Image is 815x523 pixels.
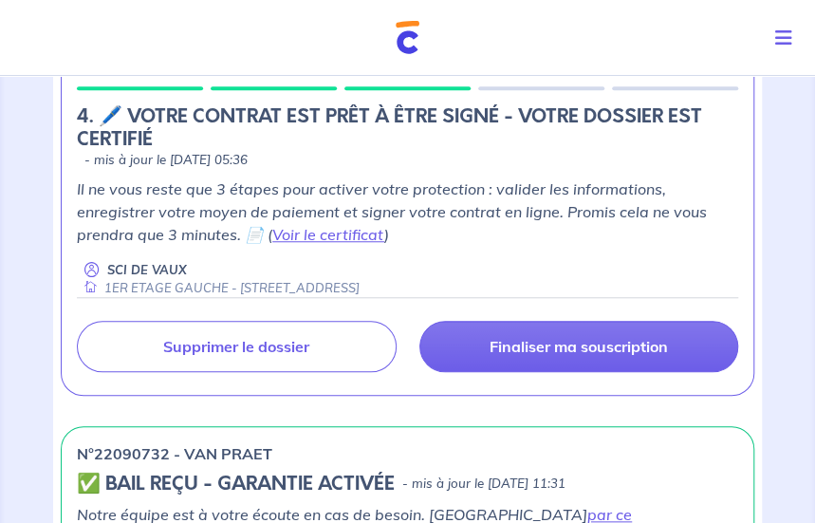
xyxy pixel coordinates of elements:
a: Finaliser ma souscription [419,321,739,372]
div: state: CONTRACT-VALIDATED, Context: ,MAYBE-CERTIFICATE,,LESSOR-DOCUMENTS,IS-ODEALIM [77,473,738,495]
p: n°22090732 - VAN PRAET [77,442,272,465]
button: Toggle navigation [760,13,815,63]
p: SCI DE VAUX [107,261,187,279]
a: Voir le certificat [272,225,384,244]
a: Supprimer le dossier [77,321,397,372]
div: 1ER ETAGE GAUCHE - [STREET_ADDRESS] [77,279,360,297]
p: - mis à jour le [DATE] 05:36 [84,151,248,170]
h5: ✅ BAIL REÇU - GARANTIE ACTIVÉE [77,473,395,495]
p: Supprimer le dossier [163,337,309,356]
p: Finaliser ma souscription [490,337,668,356]
h5: 4. 🖊️ VOTRE CONTRAT EST PRÊT À ÊTRE SIGNÉ - VOTRE DOSSIER EST CERTIFIÉ [77,105,738,151]
div: state: CONTRACT-INFO-IN-PROGRESS, Context: NEW,CHOOSE-CERTIFICATE,ALONE,LESSOR-DOCUMENTS [77,105,738,170]
img: Cautioneo [396,21,419,54]
p: - mis à jour le [DATE] 11:31 [402,475,565,494]
p: Il ne vous reste que 3 étapes pour activer votre protection : valider les informations, enregistr... [77,177,738,246]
